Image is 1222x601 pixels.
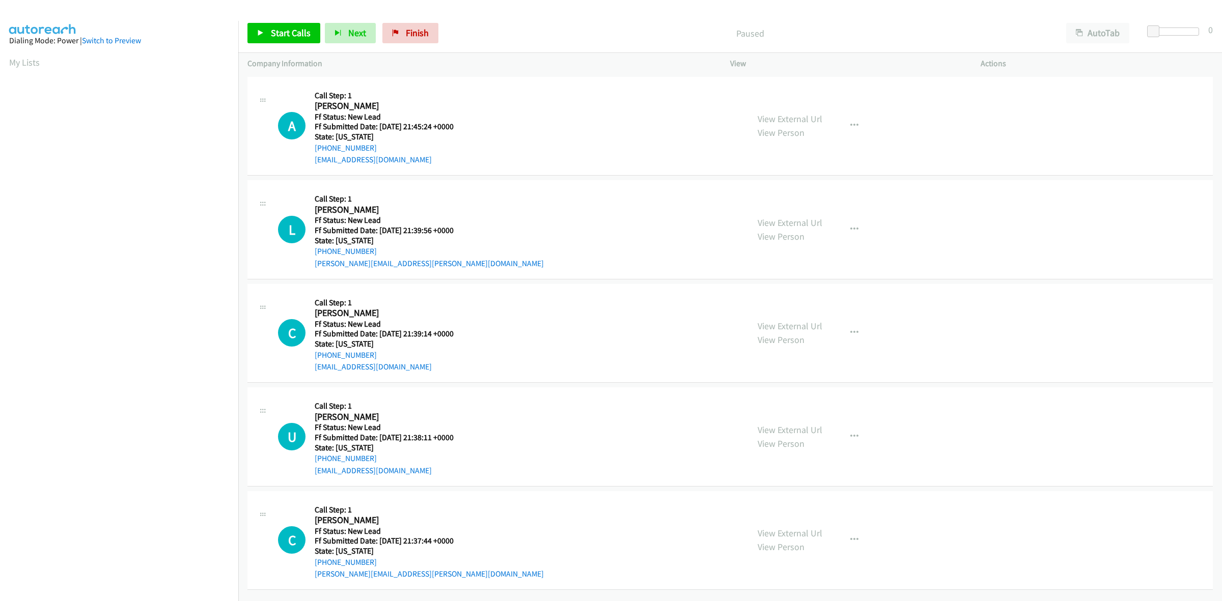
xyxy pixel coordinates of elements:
a: [EMAIL_ADDRESS][DOMAIN_NAME] [315,466,432,475]
a: My Lists [9,56,40,68]
h2: [PERSON_NAME] [315,514,466,526]
h5: State: [US_STATE] [315,546,544,556]
a: View External Url [758,424,822,436]
h5: Call Step: 1 [315,505,544,515]
h5: State: [US_STATE] [315,236,544,246]
span: Start Calls [271,27,311,39]
h1: U [278,423,305,450]
h5: Call Step: 1 [315,401,466,411]
a: View External Url [758,320,822,332]
div: The call is yet to be attempted [278,423,305,450]
h5: State: [US_STATE] [315,132,466,142]
h5: Ff Status: New Lead [315,112,466,122]
a: Finish [382,23,438,43]
h5: Call Step: 1 [315,298,466,308]
p: View [730,58,962,70]
h1: C [278,319,305,347]
h5: Ff Submitted Date: [DATE] 21:45:24 +0000 [315,122,466,132]
h1: C [278,526,305,554]
h5: Ff Status: New Lead [315,215,544,225]
h2: [PERSON_NAME] [315,204,466,216]
span: Finish [406,27,429,39]
h5: Ff Submitted Date: [DATE] 21:39:56 +0000 [315,225,544,236]
a: View Person [758,541,804,553]
h5: Ff Status: New Lead [315,422,466,433]
a: [EMAIL_ADDRESS][DOMAIN_NAME] [315,362,432,371]
p: Paused [452,26,1048,40]
p: Actions [981,58,1213,70]
h1: L [278,216,305,243]
h5: Ff Status: New Lead [315,319,466,329]
a: View Person [758,127,804,138]
a: View External Url [758,113,822,125]
div: The call is yet to be attempted [278,112,305,139]
a: [PERSON_NAME][EMAIL_ADDRESS][PERSON_NAME][DOMAIN_NAME] [315,259,544,268]
h2: [PERSON_NAME] [315,411,466,423]
h5: Ff Submitted Date: [DATE] 21:38:11 +0000 [315,433,466,443]
a: [PHONE_NUMBER] [315,453,377,463]
p: Company Information [247,58,712,70]
h5: Call Step: 1 [315,194,544,204]
a: [PERSON_NAME][EMAIL_ADDRESS][PERSON_NAME][DOMAIN_NAME] [315,569,544,579]
span: Next [348,27,366,39]
h5: Call Step: 1 [315,91,466,101]
div: Delay between calls (in seconds) [1152,27,1199,36]
h1: A [278,112,305,139]
a: Start Calls [247,23,320,43]
iframe: Dialpad [9,78,238,562]
a: [PHONE_NUMBER] [315,557,377,567]
h5: Ff Status: New Lead [315,526,544,536]
a: [PHONE_NUMBER] [315,246,377,256]
a: View External Url [758,217,822,228]
div: The call is yet to be attempted [278,319,305,347]
h2: [PERSON_NAME] [315,100,466,112]
a: View Person [758,334,804,346]
h5: State: [US_STATE] [315,339,466,349]
div: 0 [1208,23,1213,37]
a: [PHONE_NUMBER] [315,143,377,153]
a: View Person [758,231,804,242]
div: The call is yet to be attempted [278,216,305,243]
h5: State: [US_STATE] [315,443,466,453]
button: AutoTab [1066,23,1129,43]
a: View External Url [758,527,822,539]
h2: [PERSON_NAME] [315,307,466,319]
div: Dialing Mode: Power | [9,35,229,47]
a: [EMAIL_ADDRESS][DOMAIN_NAME] [315,155,432,164]
a: View Person [758,438,804,449]
button: Next [325,23,376,43]
h5: Ff Submitted Date: [DATE] 21:39:14 +0000 [315,329,466,339]
h5: Ff Submitted Date: [DATE] 21:37:44 +0000 [315,536,544,546]
a: Switch to Preview [82,36,141,45]
div: The call is yet to be attempted [278,526,305,554]
a: [PHONE_NUMBER] [315,350,377,360]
